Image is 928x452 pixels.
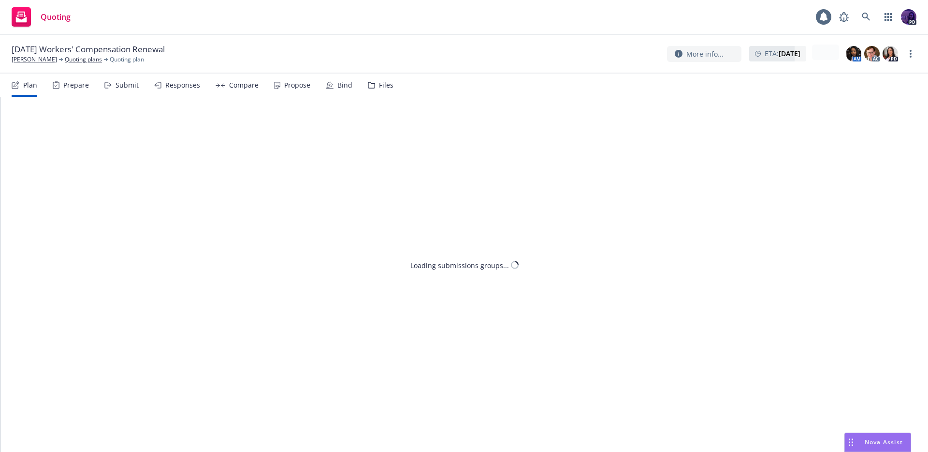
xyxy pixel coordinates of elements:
[779,49,800,58] strong: [DATE]
[337,81,352,89] div: Bind
[883,46,898,61] img: photo
[844,433,911,452] button: Nova Assist
[834,7,854,27] a: Report a Bug
[229,81,259,89] div: Compare
[284,81,310,89] div: Propose
[110,55,144,64] span: Quoting plan
[846,46,861,61] img: photo
[116,81,139,89] div: Submit
[667,46,741,62] button: More info...
[905,48,916,60] a: more
[864,46,880,61] img: photo
[845,433,857,452] div: Drag to move
[686,49,724,59] span: More info...
[856,7,876,27] a: Search
[65,55,102,64] a: Quoting plans
[765,48,800,59] span: ETA :
[41,13,71,21] span: Quoting
[12,44,165,55] span: [DATE] Workers' Compensation Renewal
[23,81,37,89] div: Plan
[410,260,509,270] div: Loading submissions groups...
[63,81,89,89] div: Prepare
[165,81,200,89] div: Responses
[865,438,903,446] span: Nova Assist
[379,81,393,89] div: Files
[12,55,57,64] a: [PERSON_NAME]
[901,9,916,25] img: photo
[879,7,898,27] a: Switch app
[8,3,74,30] a: Quoting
